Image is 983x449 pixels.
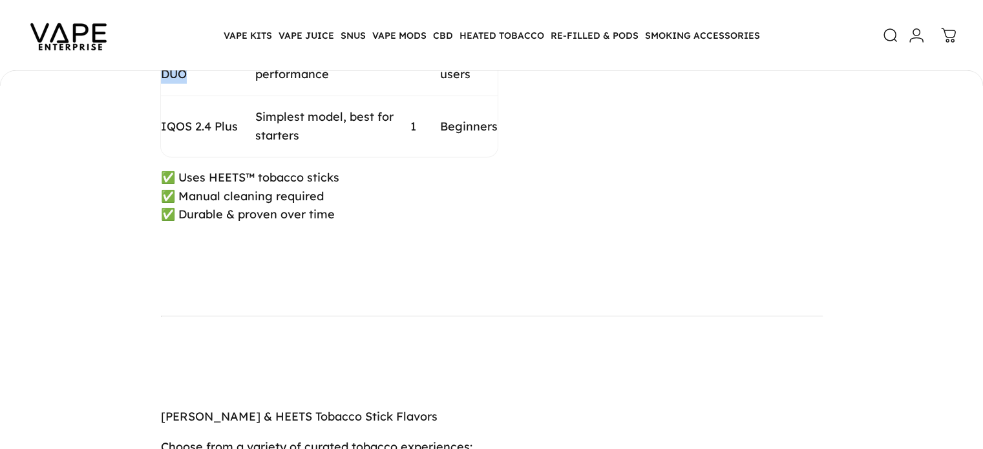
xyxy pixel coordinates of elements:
img: Vape Enterprise [10,5,127,66]
summary: RE-FILLED & PODS [547,22,642,49]
nav: Primary [220,22,763,49]
summary: HEATED TOBACCO [456,22,547,49]
span: ✅ Durable & proven over time [161,207,335,222]
summary: CBD [430,22,456,49]
span: IQOS 2.4 Plus [161,119,238,134]
span: Simplest model, best for starters [255,109,394,143]
summary: SMOKING ACCESSORIES [642,22,763,49]
summary: VAPE JUICE [275,22,337,49]
span: 1 [410,119,416,134]
a: 0 items [935,21,963,50]
summary: VAPE MODS [369,22,430,49]
span: Beginners [440,119,498,134]
summary: SNUS [337,22,369,49]
span: ✅ Manual cleaning required [161,189,324,204]
summary: VAPE KITS [220,22,275,49]
span: ✅ Uses HEETS™ tobacco sticks [161,170,339,185]
span: [PERSON_NAME] & HEETS Tobacco Stick Flavors [161,409,438,424]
